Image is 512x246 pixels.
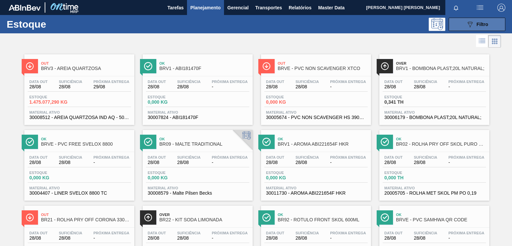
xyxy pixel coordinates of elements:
[266,95,313,99] span: Estoque
[266,160,284,165] span: 28/08
[148,84,166,89] span: 28/08
[41,217,131,222] span: BR21 - ROLHA PRY OFF CORONA 330ML
[148,110,248,114] span: Material ativo
[138,49,256,125] a: ÍconeOkBRV1 - ABI181470FData out28/08Suficiência28/08Próxima Entrega-Estoque0,000 KGMaterial ativ...
[19,125,138,201] a: ÍconeOkBRVE - PVC FREE SVELOX 8800Data out28/08Suficiência28/08Próxima Entrega-Estoque0,000 KGMat...
[448,236,484,241] span: -
[29,155,48,159] span: Data out
[7,20,102,28] h1: Estoque
[384,100,431,105] span: 0,341 TH
[177,160,200,165] span: 28/08
[93,160,129,165] span: -
[414,80,437,84] span: Suficiência
[59,80,82,84] span: Suficiência
[93,236,129,241] span: -
[384,186,484,190] span: Material ativo
[384,160,403,165] span: 28/08
[212,236,248,241] span: -
[138,125,256,201] a: ÍconeOkBR09 - MALTE TRADITIONALData out28/08Suficiência28/08Próxima Entrega-Estoque0,000 KGMateri...
[476,35,488,48] div: Visão em Lista
[330,236,366,241] span: -
[93,84,129,89] span: 29/08
[414,231,437,235] span: Suficiência
[29,160,48,165] span: 28/08
[144,62,152,70] img: Ícone
[266,175,313,180] span: 0,000 KG
[29,231,48,235] span: Data out
[148,186,248,190] span: Material ativo
[212,155,248,159] span: Próxima Entrega
[26,213,34,222] img: Ícone
[262,62,271,70] img: Ícone
[41,66,131,71] span: BRV3 - AREIA QUARTZOSA
[384,155,403,159] span: Data out
[448,80,484,84] span: Próxima Entrega
[177,155,200,159] span: Suficiência
[384,95,431,99] span: Estoque
[266,80,284,84] span: Data out
[414,84,437,89] span: 28/08
[384,191,484,196] span: 20005705 - ROLHA MET SKOL PM PO 0,19
[212,80,248,84] span: Próxima Entrega
[414,160,437,165] span: 28/08
[448,155,484,159] span: Próxima Entrega
[212,84,248,89] span: -
[29,100,76,105] span: 1.475.077,290 KG
[93,80,129,84] span: Próxima Entrega
[266,171,313,175] span: Estoque
[29,186,129,190] span: Material ativo
[26,62,34,70] img: Ícone
[148,191,248,196] span: 30008579 - Malte Pilsen Becks
[29,191,129,196] span: 30004407 - LINER SVELOX 8800 TC
[266,110,366,114] span: Material ativo
[448,231,484,235] span: Próxima Entrega
[396,142,486,147] span: BR02 - ROLHA PRY OFF SKOL PURO MALTE 600ML
[159,66,249,71] span: BRV1 - ABI181470F
[29,80,48,84] span: Data out
[29,171,76,175] span: Estoque
[59,236,82,241] span: 28/08
[384,231,403,235] span: Data out
[148,171,194,175] span: Estoque
[295,236,319,241] span: 28/08
[26,138,34,146] img: Ícone
[256,125,374,201] a: ÍconeOkBRV1 - AROMA ABI221654F HKRData out28/08Suficiência28/08Próxima Entrega-Estoque0,000 KGMat...
[278,213,368,217] span: Ok
[148,80,166,84] span: Data out
[148,231,166,235] span: Data out
[29,110,129,114] span: Material ativo
[41,137,131,141] span: Ok
[41,142,131,147] span: BRVE - PVC FREE SVELOX 8800
[29,175,76,180] span: 0,000 KG
[59,231,82,235] span: Suficiência
[396,217,486,222] span: BRVE - PVC SAMHWA QR CODE
[19,49,138,125] a: ÍconeOutBRV3 - AREIA QUARTZOSAData out28/08Suficiência28/08Próxima Entrega29/08Estoque1.475.077,2...
[295,80,319,84] span: Suficiência
[212,160,248,165] span: -
[262,213,271,222] img: Ícone
[381,213,389,222] img: Ícone
[497,4,505,12] img: Logout
[159,217,249,222] span: BR22 - KIT SODA LIMONADA
[148,236,166,241] span: 28/08
[295,84,319,89] span: 28/08
[266,155,284,159] span: Data out
[384,84,403,89] span: 28/08
[384,110,484,114] span: Material ativo
[278,142,368,147] span: BRV1 - AROMA ABI221654F HKR
[381,62,389,70] img: Ícone
[59,84,82,89] span: 28/08
[29,84,48,89] span: 28/08
[295,231,319,235] span: Suficiência
[29,236,48,241] span: 28/08
[266,191,366,196] span: 30011730 - AROMA ABI221654F HKR
[167,4,184,12] span: Tarefas
[266,186,366,190] span: Material ativo
[159,142,249,147] span: BR09 - MALTE TRADITIONAL
[93,231,129,235] span: Próxima Entrega
[266,115,366,120] span: 30005674 - PVC NON SCAVENGER HS 3904.22
[384,171,431,175] span: Estoque
[59,160,82,165] span: 28/08
[177,80,200,84] span: Suficiência
[59,155,82,159] span: Suficiência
